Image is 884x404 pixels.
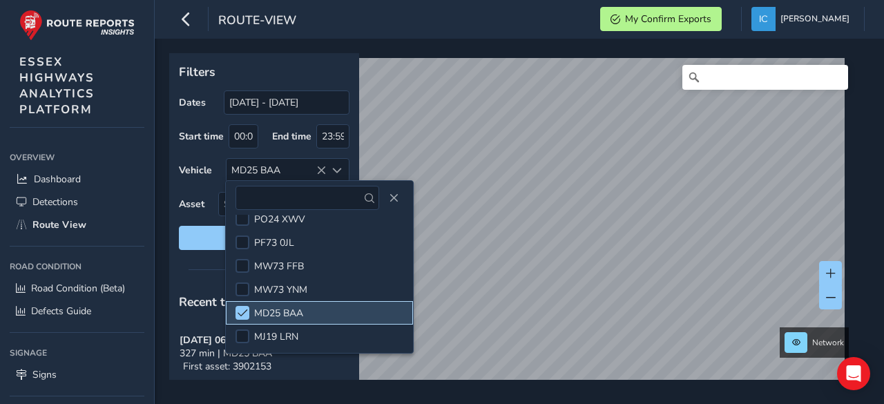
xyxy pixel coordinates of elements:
div: Signage [10,343,144,363]
span: MW73 FFB [254,260,304,273]
span: Road Condition (Beta) [31,282,125,295]
span: Recent trips [179,294,247,310]
div: Overview [10,147,144,168]
img: rr logo [19,10,135,41]
button: Close [384,189,403,208]
span: PF73 0JL [254,236,294,249]
a: Road Condition (Beta) [10,277,144,300]
span: PO24 XWV [254,213,305,226]
a: Dashboard [10,168,144,191]
span: Dashboard [34,173,81,186]
div: Open Intercom Messenger [837,357,870,390]
span: 327 min | MD25 BAA [180,347,272,360]
span: MW73 YNM [254,283,307,296]
label: Dates [179,96,206,109]
img: diamond-layout [751,7,776,31]
label: Asset [179,198,204,211]
span: Reset filters [189,231,339,244]
canvas: Map [174,58,845,396]
label: End time [272,130,311,143]
strong: [DATE] 06:43 to 12:10 [180,334,275,347]
label: Vehicle [179,164,212,177]
span: Defects Guide [31,305,91,318]
span: My Confirm Exports [625,12,711,26]
span: [PERSON_NAME] [780,7,849,31]
div: MD25 BAA [227,159,326,182]
a: Signs [10,363,144,386]
label: Start time [179,130,224,143]
button: [DATE] 06:43 to12:10327 min | MD25 BAAFirst asset: 3902153 [169,320,359,387]
button: [PERSON_NAME] [751,7,854,31]
span: Select an asset code [219,193,326,215]
input: Search [682,65,848,90]
span: Route View [32,218,86,231]
span: Signs [32,368,57,381]
span: ESSEX HIGHWAYS ANALYTICS PLATFORM [19,54,95,117]
span: Network [812,337,844,348]
button: My Confirm Exports [600,7,722,31]
p: Filters [179,63,349,81]
span: Detections [32,195,78,209]
span: route-view [218,12,296,31]
span: First asset: 3902153 [183,360,271,373]
div: Road Condition [10,256,144,277]
span: MD25 BAA [254,307,303,320]
button: Reset filters [179,226,349,250]
a: Route View [10,213,144,236]
a: Defects Guide [10,300,144,323]
a: Detections [10,191,144,213]
span: MJ19 LRN [254,330,298,343]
